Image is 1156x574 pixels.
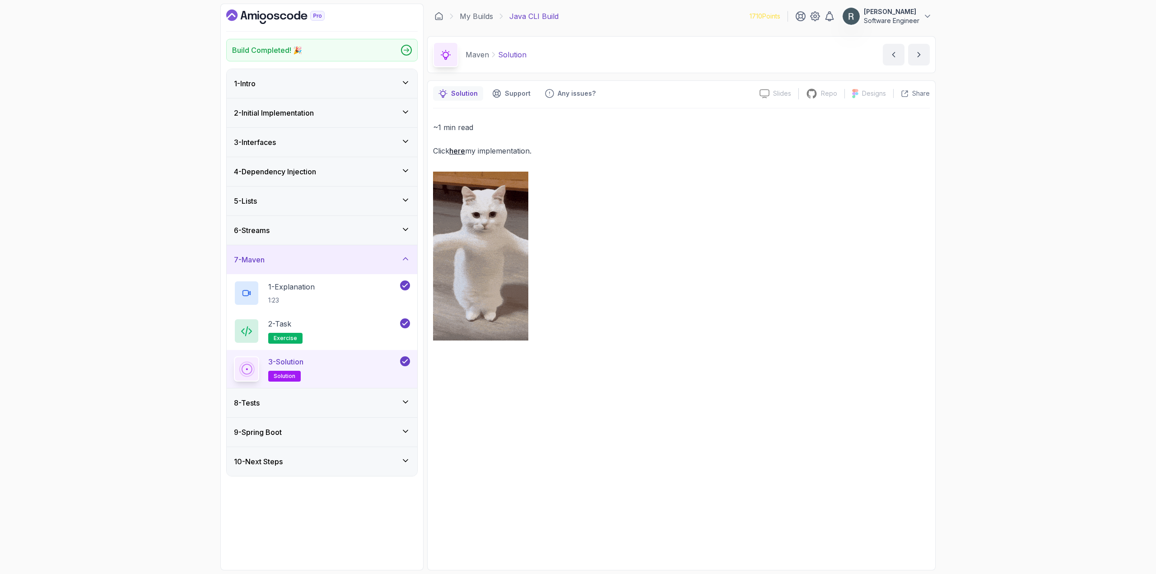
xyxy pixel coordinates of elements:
[234,166,316,177] h3: 4 - Dependency Injection
[234,318,410,344] button: 2-Taskexercise
[433,172,528,341] img: cat
[449,146,465,155] a: here
[227,98,417,127] button: 2-Initial Implementation
[234,254,265,265] h3: 7 - Maven
[434,12,443,21] a: Dashboard
[268,281,315,292] p: 1 - Explanation
[864,7,919,16] p: [PERSON_NAME]
[509,11,559,22] p: Java CLI Build
[234,356,410,382] button: 3-Solutionsolution
[234,456,283,467] h3: 10 - Next Steps
[274,335,297,342] span: exercise
[226,9,345,24] a: Dashboard
[558,89,596,98] p: Any issues?
[234,427,282,438] h3: 9 - Spring Boot
[234,78,256,89] h3: 1 - Intro
[226,39,418,61] a: Build Completed! 🎉
[433,121,930,134] p: ~1 min read
[498,49,527,60] p: Solution
[540,86,601,101] button: Feedback button
[234,280,410,306] button: 1-Explanation1:23
[274,373,295,380] span: solution
[451,89,478,98] p: Solution
[227,157,417,186] button: 4-Dependency Injection
[234,397,260,408] h3: 8 - Tests
[466,49,489,60] p: Maven
[234,137,276,148] h3: 3 - Interfaces
[460,11,493,22] a: My Builds
[433,145,930,157] p: Click my implementation.
[893,89,930,98] button: Share
[908,44,930,65] button: next content
[883,44,904,65] button: previous content
[227,245,417,274] button: 7-Maven
[268,356,303,367] p: 3 - Solution
[862,89,886,98] p: Designs
[487,86,536,101] button: Support button
[234,225,270,236] h3: 6 - Streams
[433,86,483,101] button: notes button
[750,12,780,21] p: 1710 Points
[843,8,860,25] img: user profile image
[864,16,919,25] p: Software Engineer
[227,69,417,98] button: 1-Intro
[227,128,417,157] button: 3-Interfaces
[268,318,291,329] p: 2 - Task
[227,447,417,476] button: 10-Next Steps
[773,89,791,98] p: Slides
[268,296,315,305] p: 1:23
[505,89,531,98] p: Support
[227,216,417,245] button: 6-Streams
[842,7,932,25] button: user profile image[PERSON_NAME]Software Engineer
[227,418,417,447] button: 9-Spring Boot
[227,388,417,417] button: 8-Tests
[912,89,930,98] p: Share
[234,196,257,206] h3: 5 - Lists
[234,107,314,118] h3: 2 - Initial Implementation
[821,89,837,98] p: Repo
[227,187,417,215] button: 5-Lists
[232,45,302,56] h2: Build Completed! 🎉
